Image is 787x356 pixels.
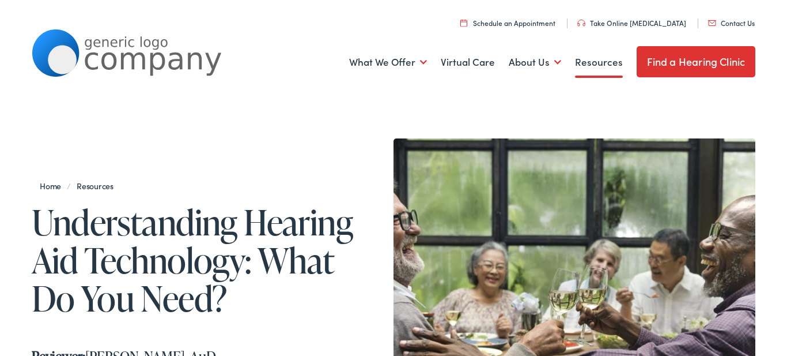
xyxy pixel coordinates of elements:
[40,180,67,192] a: Home
[349,41,427,84] a: What We Offer
[708,20,716,26] img: utility icon
[509,41,561,84] a: About Us
[40,180,119,192] span: /
[441,41,495,84] a: Virtual Care
[460,18,555,28] a: Schedule an Appointment
[708,18,755,28] a: Contact Us
[577,18,686,28] a: Take Online [MEDICAL_DATA]
[71,180,119,192] a: Resources
[575,41,623,84] a: Resources
[32,203,365,317] h1: Understanding Hearing Aid Technology: What Do You Need?
[577,20,585,27] img: utility icon
[460,19,467,27] img: utility icon
[637,46,756,77] a: Find a Hearing Clinic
